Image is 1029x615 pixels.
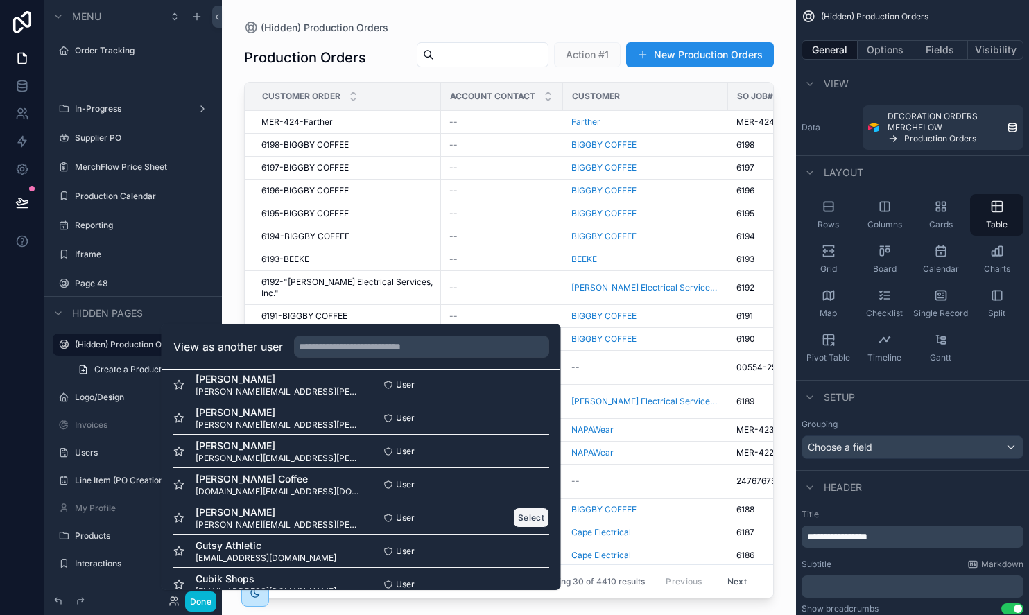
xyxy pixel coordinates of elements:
[75,503,211,514] label: My Profile
[196,406,361,419] span: [PERSON_NAME]
[261,231,349,242] span: 6194-BIGGBY COFFEE
[196,372,361,386] span: [PERSON_NAME]
[821,11,928,22] span: (Hidden) Production Orders
[802,509,1023,520] label: Title
[75,339,205,350] label: (Hidden) Production Orders
[970,283,1023,324] button: Split
[261,254,433,265] a: 6193-BEEKE
[75,447,211,458] label: Users
[396,479,415,490] span: User
[824,390,855,404] span: Setup
[396,512,415,523] span: User
[572,91,620,102] span: Customer
[261,254,309,265] span: 6193-BEEKE
[196,439,361,453] span: [PERSON_NAME]
[75,475,211,486] a: Line Item (PO Creation)
[802,419,838,430] label: Grouping
[808,441,872,453] span: Choose a field
[867,352,901,363] span: Timeline
[396,379,415,390] span: User
[75,530,211,542] label: Products
[929,219,953,230] span: Cards
[970,194,1023,236] button: Table
[196,419,361,431] span: [PERSON_NAME][EMAIL_ADDRESS][PERSON_NAME][DOMAIN_NAME]
[196,586,336,597] span: [EMAIL_ADDRESS][DOMAIN_NAME]
[261,185,349,196] span: 6196-BIGGBY COFFEE
[75,249,211,260] label: Iframe
[967,559,1023,570] a: Markdown
[196,572,336,586] span: Cubik Shops
[866,308,903,319] span: Checklist
[196,519,361,530] span: [PERSON_NAME][EMAIL_ADDRESS][PERSON_NAME][DOMAIN_NAME]
[513,508,549,528] button: Select
[75,220,211,231] label: Reporting
[824,480,862,494] span: Header
[261,208,349,219] span: 6195-BIGGBY COFFEE
[858,283,911,324] button: Checklist
[261,139,349,150] span: 6198-BIGGBY COFFEE
[914,283,967,324] button: Single Record
[802,122,857,133] label: Data
[75,191,211,202] label: Production Calendar
[802,239,855,280] button: Grid
[75,558,211,569] a: Interactions
[802,194,855,236] button: Rows
[261,185,433,196] a: 6196-BIGGBY COFFEE
[196,539,336,553] span: Gutsy Athletic
[802,559,831,570] label: Subtitle
[196,486,361,497] span: [DOMAIN_NAME][EMAIL_ADDRESS][DOMAIN_NAME]
[261,311,433,322] a: 6191-BIGGBY COFFEE
[923,263,959,275] span: Calendar
[858,40,913,60] button: Options
[986,219,1008,230] span: Table
[888,111,1001,133] span: DECORATION ORDERS MERCHFLOW
[173,338,283,355] h2: View as another user
[802,526,1023,548] div: scrollable content
[185,591,216,612] button: Done
[75,419,211,431] label: Invoices
[913,40,969,60] button: Fields
[802,283,855,324] button: Map
[914,239,967,280] button: Calendar
[196,472,361,486] span: [PERSON_NAME] Coffee
[75,278,211,289] label: Page 48
[261,208,433,219] a: 6195-BIGGBY COFFEE
[75,45,211,56] label: Order Tracking
[75,162,211,173] label: MerchFlow Price Sheet
[981,559,1023,570] span: Markdown
[72,306,143,320] span: Hidden pages
[75,132,211,144] a: Supplier PO
[913,308,968,319] span: Single Record
[261,139,433,150] a: 6198-BIGGBY COFFEE
[396,579,415,590] span: User
[261,311,347,322] span: 6191-BIGGBY COFFEE
[261,231,433,242] a: 6194-BIGGBY COFFEE
[802,40,858,60] button: General
[984,263,1010,275] span: Charts
[988,308,1005,319] span: Split
[930,352,951,363] span: Gantt
[450,91,535,102] span: Account Contact
[858,194,911,236] button: Columns
[261,277,433,299] a: 6192-"[PERSON_NAME] Electrical Services, Inc."
[396,413,415,424] span: User
[802,575,1023,598] div: scrollable content
[820,263,837,275] span: Grid
[818,219,839,230] span: Rows
[75,392,211,403] label: Logo/Design
[867,219,902,230] span: Columns
[196,453,361,464] span: [PERSON_NAME][EMAIL_ADDRESS][PERSON_NAME][DOMAIN_NAME]
[261,116,333,128] span: MER-424-Farther
[802,327,855,369] button: Pivot Table
[75,103,191,114] a: In-Progress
